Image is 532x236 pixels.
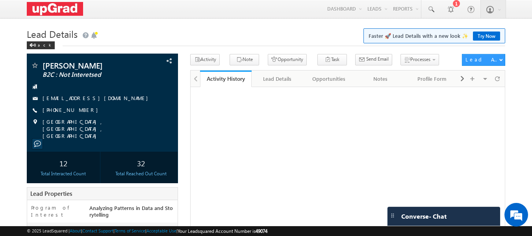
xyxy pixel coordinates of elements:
[43,118,165,139] span: [GEOGRAPHIC_DATA], [GEOGRAPHIC_DATA], [GEOGRAPHIC_DATA]
[256,228,267,234] span: 49074
[27,41,59,48] a: Back
[43,61,136,69] span: [PERSON_NAME]
[401,213,447,220] span: Converse - Chat
[29,170,98,177] div: Total Interacted Count
[115,228,145,233] a: Terms of Service
[400,54,439,65] button: Processes
[303,71,355,87] a: Opportunities
[252,71,303,87] a: Lead Details
[27,227,267,235] span: © 2025 LeadSquared | | | | |
[230,54,259,65] button: Note
[43,106,102,113] a: [PHONE_NUMBER]
[355,54,392,65] button: Send Email
[389,212,396,219] img: carter-drag
[178,228,267,234] span: Your Leadsquared Account Number is
[473,32,500,41] a: Try Now
[462,54,505,66] button: Lead Actions
[106,156,176,170] div: 32
[310,74,348,84] div: Opportunities
[70,228,81,233] a: About
[82,228,113,233] a: Contact Support
[406,71,458,87] a: Profile Form
[43,71,136,79] span: B2C : Not Interetsed
[413,74,451,84] div: Profile Form
[361,74,399,84] div: Notes
[27,28,78,40] span: Lead Details
[146,228,176,233] a: Acceptable Use
[366,56,389,63] span: Send Email
[87,204,178,222] div: Analyzing Patterns in Data and Storytelling
[206,75,246,82] div: Activity History
[43,95,152,101] a: [EMAIL_ADDRESS][DOMAIN_NAME]
[465,56,499,63] div: Lead Actions
[190,54,220,65] button: Activity
[258,74,296,84] div: Lead Details
[29,156,98,170] div: 12
[355,71,406,87] a: Notes
[30,190,72,197] span: Lead Properties
[31,204,82,218] label: Program of Interest
[200,71,252,87] a: Activity History
[369,32,500,40] span: Faster 🚀 Lead Details with a new look ✨
[106,170,176,177] div: Total Reached Out Count
[410,56,430,62] span: Processes
[268,54,307,65] button: Opportunity
[27,41,55,49] div: Back
[317,54,347,65] button: Task
[27,2,83,16] img: Custom Logo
